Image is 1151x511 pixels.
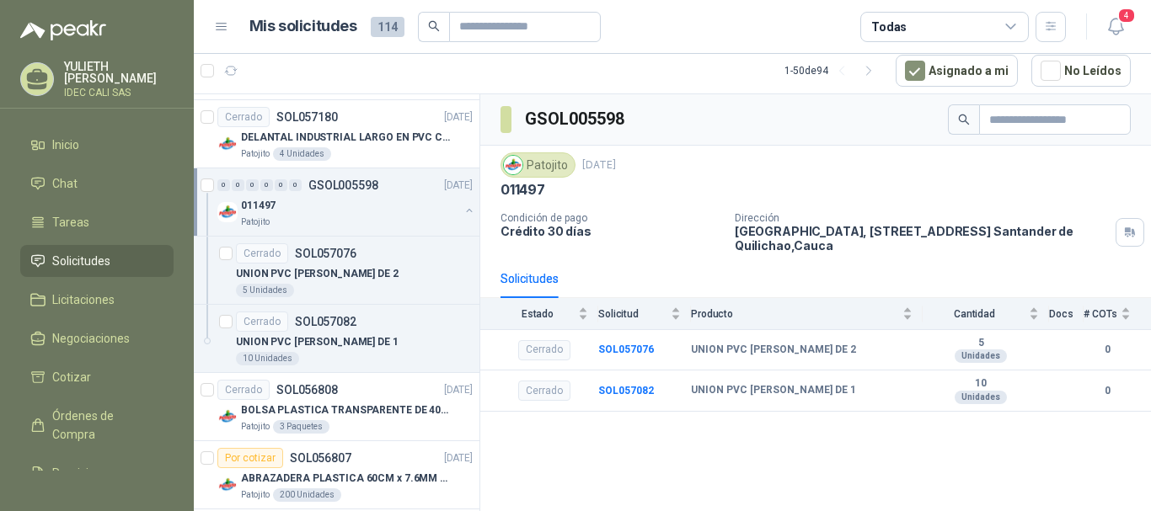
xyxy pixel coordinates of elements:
span: Solicitudes [52,252,110,270]
p: GSOL005598 [308,179,378,191]
span: Solicitud [598,308,667,320]
p: Patojito [241,420,270,434]
a: CerradoSOL056808[DATE] Company LogoBOLSA PLASTICA TRANSPARENTE DE 40*60 CMSPatojito3 Paquetes [194,373,479,441]
div: Unidades [955,349,1007,363]
p: [DATE] [444,109,473,125]
div: 10 Unidades [236,352,299,365]
div: 0 [275,179,287,191]
span: Tareas [52,213,89,232]
img: Company Logo [504,156,522,174]
th: Cantidad [923,298,1049,329]
th: Estado [480,298,598,329]
p: SOL056807 [290,452,351,464]
button: Asignado a mi [896,55,1018,87]
span: Estado [501,308,575,320]
span: Cotizar [52,368,91,386]
span: search [428,20,440,32]
p: ABRAZADERA PLASTICA 60CM x 7.6MM ANCHA [241,471,451,487]
div: Por cotizar [217,448,283,468]
h3: GSOL005598 [525,106,627,132]
span: # COTs [1084,308,1117,320]
span: Órdenes de Compra [52,407,158,444]
p: [GEOGRAPHIC_DATA], [STREET_ADDRESS] Santander de Quilichao , Cauca [735,224,1109,253]
div: 0 [289,179,302,191]
a: Chat [20,168,174,200]
p: SOL057076 [295,248,356,259]
span: Producto [691,308,899,320]
div: 1 - 50 de 94 [784,57,882,84]
a: CerradoSOL057180[DATE] Company LogoDELANTAL INDUSTRIAL LARGO EN PVC COLOR AMARILLOPatojito4 Unidades [194,100,479,168]
a: CerradoSOL057082UNION PVC [PERSON_NAME] DE 110 Unidades [194,305,479,373]
span: Licitaciones [52,290,115,309]
div: 4 Unidades [273,147,331,161]
p: UNION PVC [PERSON_NAME] DE 2 [236,266,399,282]
p: Patojito [241,488,270,502]
h1: Mis solicitudes [249,14,357,39]
a: SOL057082 [598,385,654,397]
p: 011497 [501,181,545,199]
p: [DATE] [582,157,616,173]
img: Company Logo [217,475,238,495]
p: Crédito 30 días [501,224,721,238]
p: Condición de pago [501,212,721,224]
p: [DATE] [444,178,473,194]
b: 5 [923,337,1039,350]
div: Cerrado [518,340,570,360]
p: SOL056808 [276,384,338,396]
button: 4 [1100,12,1131,42]
a: SOL057076 [598,343,654,355]
b: UNION PVC [PERSON_NAME] DE 1 [691,384,856,397]
div: 200 Unidades [273,488,341,502]
th: Solicitud [598,298,691,329]
span: Remisiones [52,464,115,482]
button: No Leídos [1031,55,1131,87]
span: search [958,114,970,125]
div: 0 [217,179,230,191]
div: Unidades [955,391,1007,404]
span: 114 [371,17,404,37]
div: Cerrado [236,311,288,332]
p: [DATE] [444,382,473,398]
p: SOL057082 [295,316,356,327]
div: 5 Unidades [236,284,294,297]
a: CerradoSOL057076UNION PVC [PERSON_NAME] DE 25 Unidades [194,237,479,305]
span: Negociaciones [52,329,130,348]
b: UNION PVC [PERSON_NAME] DE 2 [691,343,856,357]
span: Chat [52,174,78,193]
a: 0 0 0 0 0 0 GSOL005598[DATE] Company Logo011497Patojito [217,175,476,229]
th: Docs [1049,298,1084,329]
a: Inicio [20,129,174,161]
p: Patojito [241,216,270,229]
div: 0 [232,179,244,191]
div: Cerrado [217,380,270,400]
p: YULIETH [PERSON_NAME] [64,61,174,84]
div: Todas [871,18,907,36]
a: Por cotizarSOL056807[DATE] Company LogoABRAZADERA PLASTICA 60CM x 7.6MM ANCHAPatojito200 Unidades [194,441,479,509]
div: Cerrado [518,381,570,401]
p: DELANTAL INDUSTRIAL LARGO EN PVC COLOR AMARILLO [241,130,451,146]
img: Company Logo [217,407,238,427]
img: Company Logo [217,134,238,154]
a: Remisiones [20,457,174,489]
th: Producto [691,298,923,329]
b: 10 [923,377,1039,391]
div: Cerrado [217,107,270,127]
a: Licitaciones [20,284,174,316]
div: Solicitudes [501,269,559,288]
div: 0 [246,179,259,191]
p: IDEC CALI SAS [64,88,174,98]
div: 3 Paquetes [273,420,329,434]
p: Dirección [735,212,1109,224]
div: Cerrado [236,243,288,263]
p: [DATE] [444,450,473,466]
span: Inicio [52,136,79,154]
a: Órdenes de Compra [20,400,174,450]
span: 4 [1117,8,1136,24]
img: Company Logo [217,202,238,222]
p: Patojito [241,147,270,161]
p: SOL057180 [276,111,338,123]
div: 0 [260,179,273,191]
a: Negociaciones [20,322,174,354]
